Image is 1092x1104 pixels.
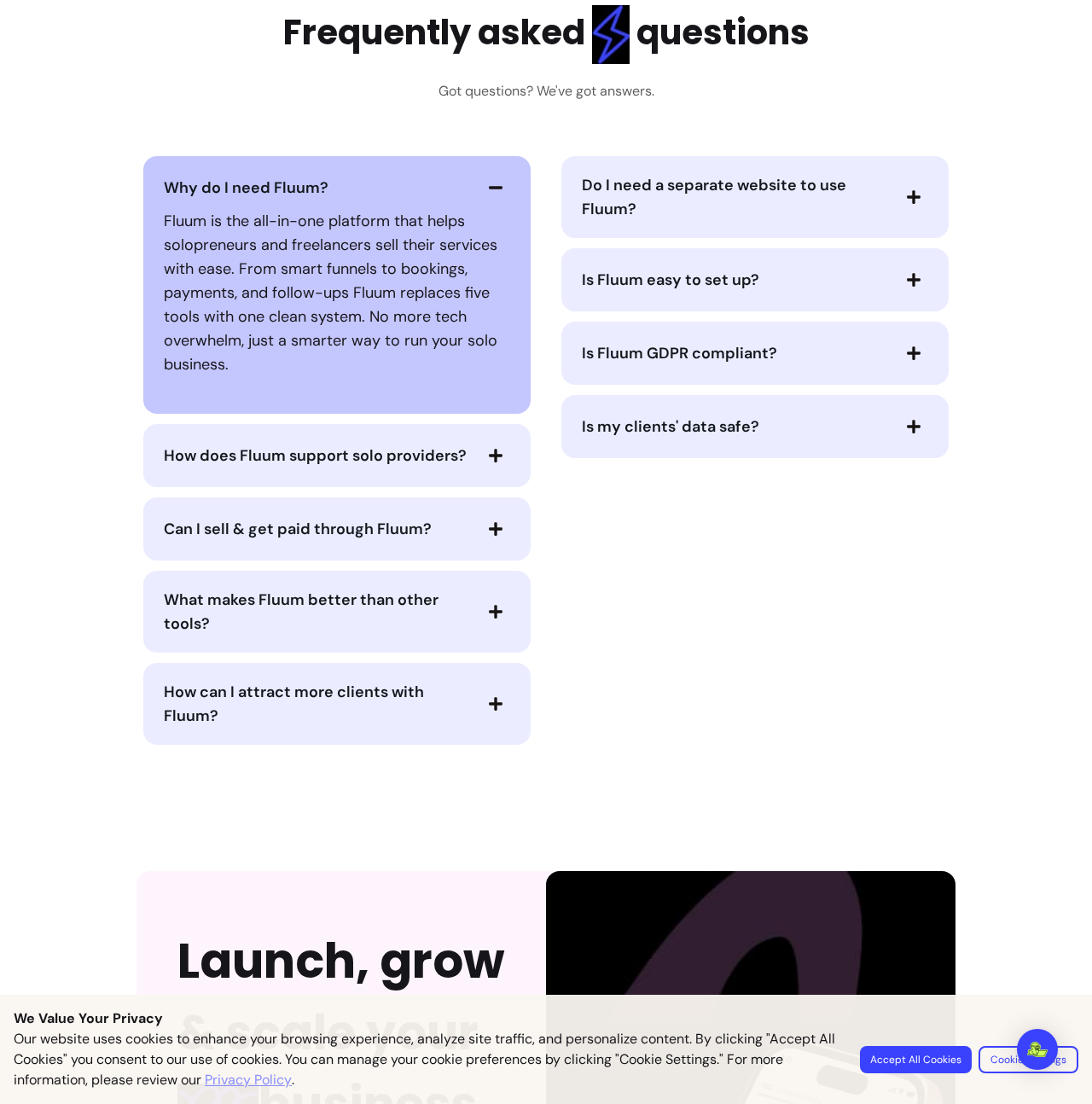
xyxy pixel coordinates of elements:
h2: Frequently asked questions [283,5,810,64]
h3: Got questions? We've got answers. [439,81,654,102]
span: Why do I need Fluum? [164,177,328,198]
a: Privacy Policy [205,1070,292,1090]
span: Do I need a separate website to use Fluum? [582,175,846,219]
button: Is Fluum GDPR compliant? [582,339,928,368]
span: Is Fluum GDPR compliant? [582,343,777,363]
span: Can I sell & get paid through Fluum? [164,519,432,539]
span: How does Fluum support solo providers? [164,445,467,466]
div: Open Intercom Messenger [1017,1029,1058,1070]
p: We Value Your Privacy [14,1008,1078,1029]
span: How can I attract more clients with Fluum? [164,682,424,726]
button: Can I sell & get paid through Fluum? [164,514,510,543]
img: flashlight Blue [592,5,630,64]
span: Is my clients' data safe? [582,416,759,437]
p: Fluum is the all-in-one platform that helps solopreneurs and freelancers sell their services with... [164,209,510,376]
div: Why do I need Fluum? [164,202,510,383]
button: How can I attract more clients with Fluum? [164,680,510,728]
button: Accept All Cookies [860,1046,972,1073]
button: How does Fluum support solo providers? [164,441,510,470]
button: Is Fluum easy to set up? [582,265,928,294]
button: Why do I need Fluum? [164,173,510,202]
button: Cookie Settings [979,1046,1078,1073]
span: What makes Fluum better than other tools? [164,590,439,634]
button: Do I need a separate website to use Fluum? [582,173,928,221]
button: Is my clients' data safe? [582,412,928,441]
p: Our website uses cookies to enhance your browsing experience, analyze site traffic, and personali... [14,1029,839,1090]
button: What makes Fluum better than other tools? [164,588,510,636]
span: Is Fluum easy to set up? [582,270,759,290]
